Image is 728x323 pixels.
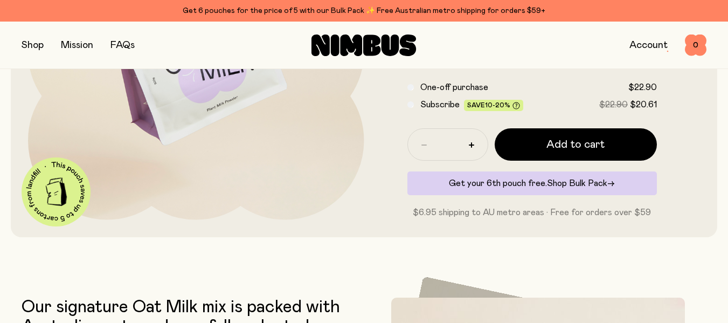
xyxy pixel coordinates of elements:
a: Mission [61,40,93,50]
span: $22.90 [628,83,657,92]
span: Subscribe [420,100,460,109]
span: Save [467,102,520,110]
div: Get 6 pouches for the price of 5 with our Bulk Pack ✨ Free Australian metro shipping for orders $59+ [22,4,706,17]
button: Add to cart [495,128,657,161]
span: $22.90 [599,100,628,109]
p: $6.95 shipping to AU metro areas · Free for orders over $59 [407,206,657,219]
div: Get your 6th pouch free. [407,171,657,195]
span: Shop Bulk Pack [547,179,607,188]
a: FAQs [110,40,135,50]
span: 10-20% [485,102,510,108]
a: Account [629,40,668,50]
span: Add to cart [546,137,605,152]
a: Shop Bulk Pack→ [547,179,615,188]
span: One-off purchase [420,83,488,92]
button: 0 [685,35,706,56]
span: $20.61 [630,100,657,109]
